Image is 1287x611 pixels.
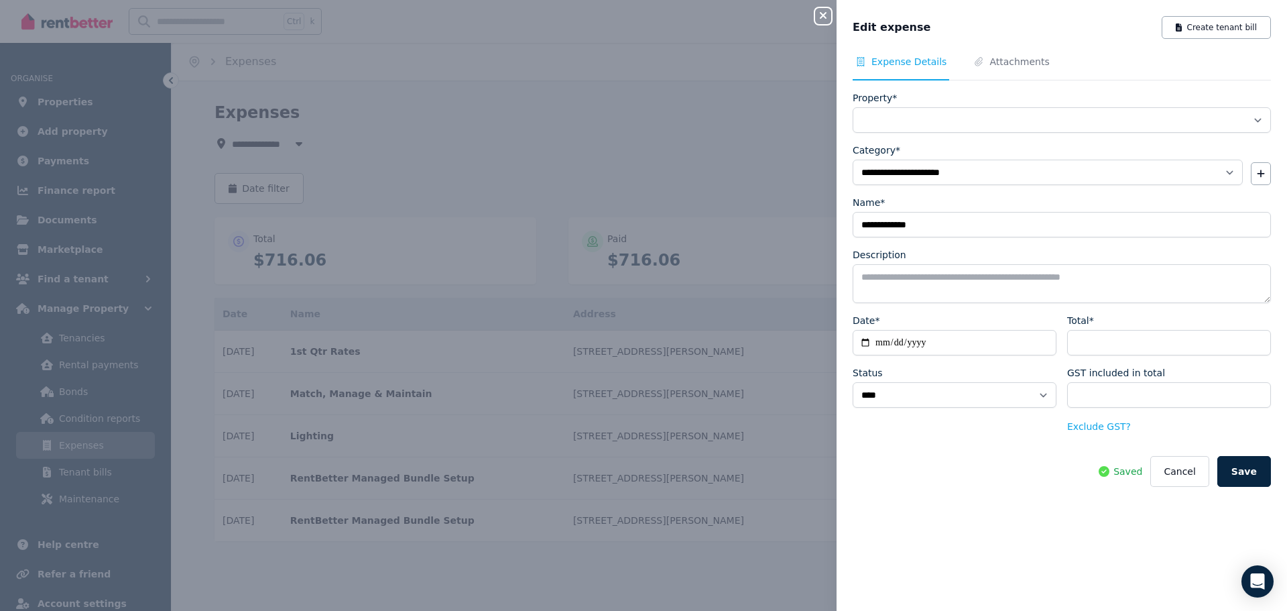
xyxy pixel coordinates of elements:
[853,91,897,105] label: Property*
[853,366,883,380] label: Status
[989,55,1049,68] span: Attachments
[1217,456,1271,487] button: Save
[1067,366,1165,380] label: GST included in total
[1067,314,1094,327] label: Total*
[1113,465,1142,478] span: Saved
[853,314,879,327] label: Date*
[1162,16,1271,39] button: Create tenant bill
[853,55,1271,80] nav: Tabs
[871,55,946,68] span: Expense Details
[1150,456,1209,487] button: Cancel
[853,248,906,262] label: Description
[1067,420,1131,433] button: Exclude GST?
[853,144,900,157] label: Category*
[853,19,930,36] span: Edit expense
[853,196,885,209] label: Name*
[1241,565,1274,598] div: Open Intercom Messenger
